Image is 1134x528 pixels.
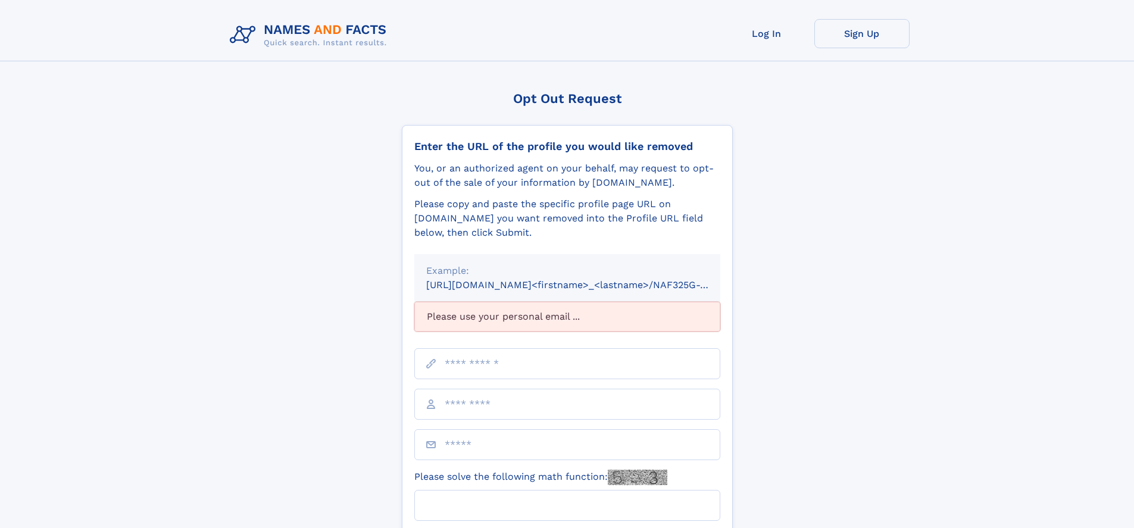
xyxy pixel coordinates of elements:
div: Please copy and paste the specific profile page URL on [DOMAIN_NAME] you want removed into the Pr... [414,197,720,240]
label: Please solve the following math function: [414,470,667,485]
div: Please use your personal email ... [414,302,720,332]
div: Opt Out Request [402,91,733,106]
img: Logo Names and Facts [225,19,396,51]
div: Example: [426,264,708,278]
a: Sign Up [814,19,910,48]
a: Log In [719,19,814,48]
div: Enter the URL of the profile you would like removed [414,140,720,153]
small: [URL][DOMAIN_NAME]<firstname>_<lastname>/NAF325G-xxxxxxxx [426,279,743,290]
div: You, or an authorized agent on your behalf, may request to opt-out of the sale of your informatio... [414,161,720,190]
